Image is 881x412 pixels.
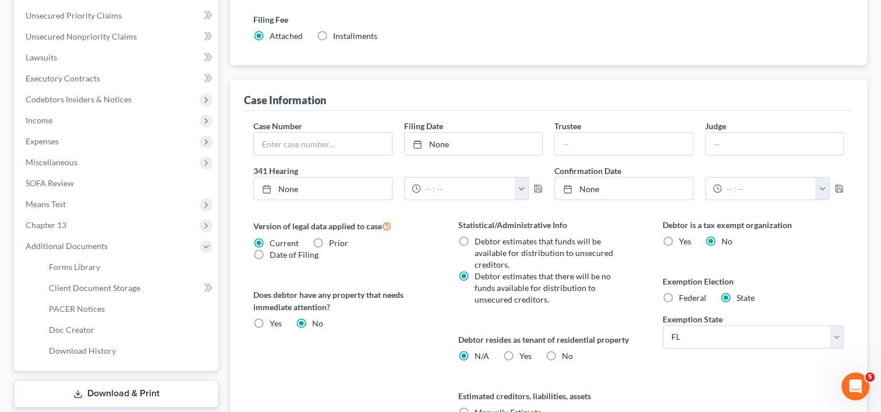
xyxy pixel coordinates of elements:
label: Debtor resides as tenant of residential property [458,333,639,346]
input: -- [706,133,843,155]
a: Client Document Storage [40,278,218,299]
label: Confirmation Date [549,165,850,177]
label: Estimated creditors, liabilities, assets [458,390,639,402]
span: Date of Filing [270,250,319,260]
span: Prior [329,238,348,248]
input: -- : -- [722,177,816,200]
span: Yes [270,318,282,328]
label: Judge [705,120,726,132]
label: Debtor is a tax exempt organization [663,219,844,231]
span: PACER Notices [49,304,105,314]
label: Trustee [554,120,581,132]
input: -- [555,133,692,155]
span: Expenses [26,136,59,146]
span: Additional Documents [26,241,108,251]
iframe: Intercom live chat [841,372,869,400]
a: PACER Notices [40,299,218,319]
label: Exemption State [663,313,723,325]
span: Yes [519,351,532,361]
span: Miscellaneous [26,157,77,167]
label: Exemption Election [663,275,844,287]
span: Current [270,238,299,248]
span: Download History [49,346,116,356]
a: SOFA Review [16,173,218,194]
span: N/A [475,351,489,361]
span: Forms Library [49,262,100,272]
input: -- : -- [421,177,515,200]
span: No [562,351,573,361]
label: Does debtor have any property that needs immediate attention? [253,289,434,313]
span: 5 [865,372,875,382]
label: Filing Date [404,120,443,132]
span: Codebtors Insiders & Notices [26,94,132,104]
a: Lawsuits [16,47,218,68]
span: Federal [679,293,706,303]
input: Enter case number... [254,133,391,155]
span: Unsecured Nonpriority Claims [26,31,137,41]
span: No [721,236,733,246]
span: State [737,293,755,303]
span: Attached [270,31,303,41]
span: Doc Creator [49,325,94,335]
span: Yes [679,236,691,246]
a: Executory Contracts [16,68,218,89]
span: Unsecured Priority Claims [26,10,122,20]
label: 341 Hearing [247,165,549,177]
span: Chapter 13 [26,220,66,230]
span: No [312,318,323,328]
label: Version of legal data applied to case [253,219,434,233]
a: Forms Library [40,257,218,278]
span: Debtor estimates that funds will be available for distribution to unsecured creditors. [475,236,613,269]
span: SOFA Review [26,178,74,188]
span: Installments [333,31,377,41]
span: Means Test [26,199,66,209]
a: Download History [40,340,218,361]
label: Filing Fee [253,13,844,26]
span: Lawsuits [26,52,57,62]
span: Income [26,115,52,125]
a: None [555,177,692,200]
span: Debtor estimates that there will be no funds available for distribution to unsecured creditors. [475,271,611,304]
a: Download & Print [14,380,218,407]
span: Client Document Storage [49,283,140,293]
label: Statistical/Administrative Info [458,219,639,231]
a: None [405,133,542,155]
a: None [254,177,391,200]
span: Executory Contracts [26,73,100,83]
div: Case Information [244,93,326,107]
a: Unsecured Nonpriority Claims [16,26,218,47]
a: Doc Creator [40,319,218,340]
a: Unsecured Priority Claims [16,5,218,26]
label: Case Number [253,120,302,132]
